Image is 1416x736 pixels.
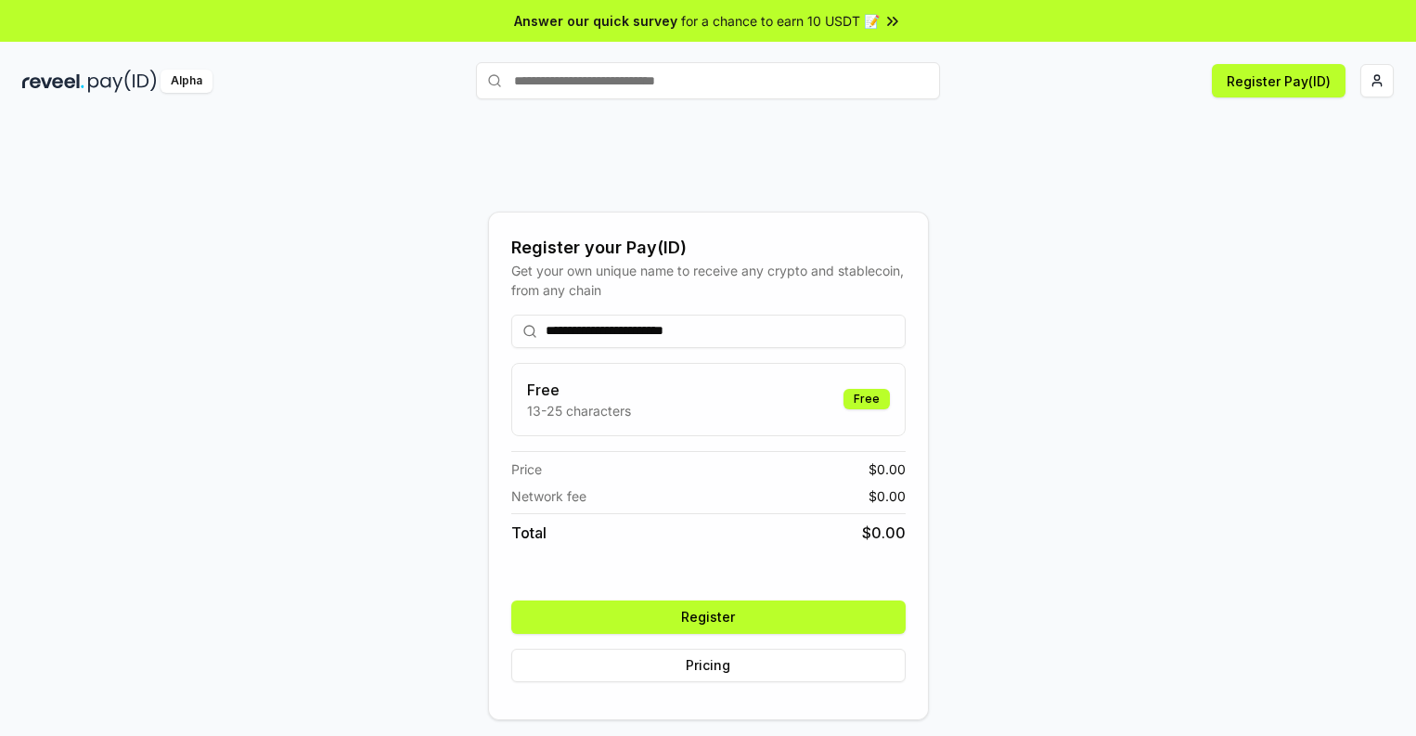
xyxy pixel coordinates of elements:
[511,522,547,544] span: Total
[514,11,677,31] span: Answer our quick survey
[869,459,906,479] span: $ 0.00
[22,70,84,93] img: reveel_dark
[511,649,906,682] button: Pricing
[869,486,906,506] span: $ 0.00
[511,261,906,300] div: Get your own unique name to receive any crypto and stablecoin, from any chain
[511,486,586,506] span: Network fee
[88,70,157,93] img: pay_id
[511,600,906,634] button: Register
[161,70,212,93] div: Alpha
[527,379,631,401] h3: Free
[1212,64,1345,97] button: Register Pay(ID)
[843,389,890,409] div: Free
[511,235,906,261] div: Register your Pay(ID)
[511,459,542,479] span: Price
[862,522,906,544] span: $ 0.00
[681,11,880,31] span: for a chance to earn 10 USDT 📝
[527,401,631,420] p: 13-25 characters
